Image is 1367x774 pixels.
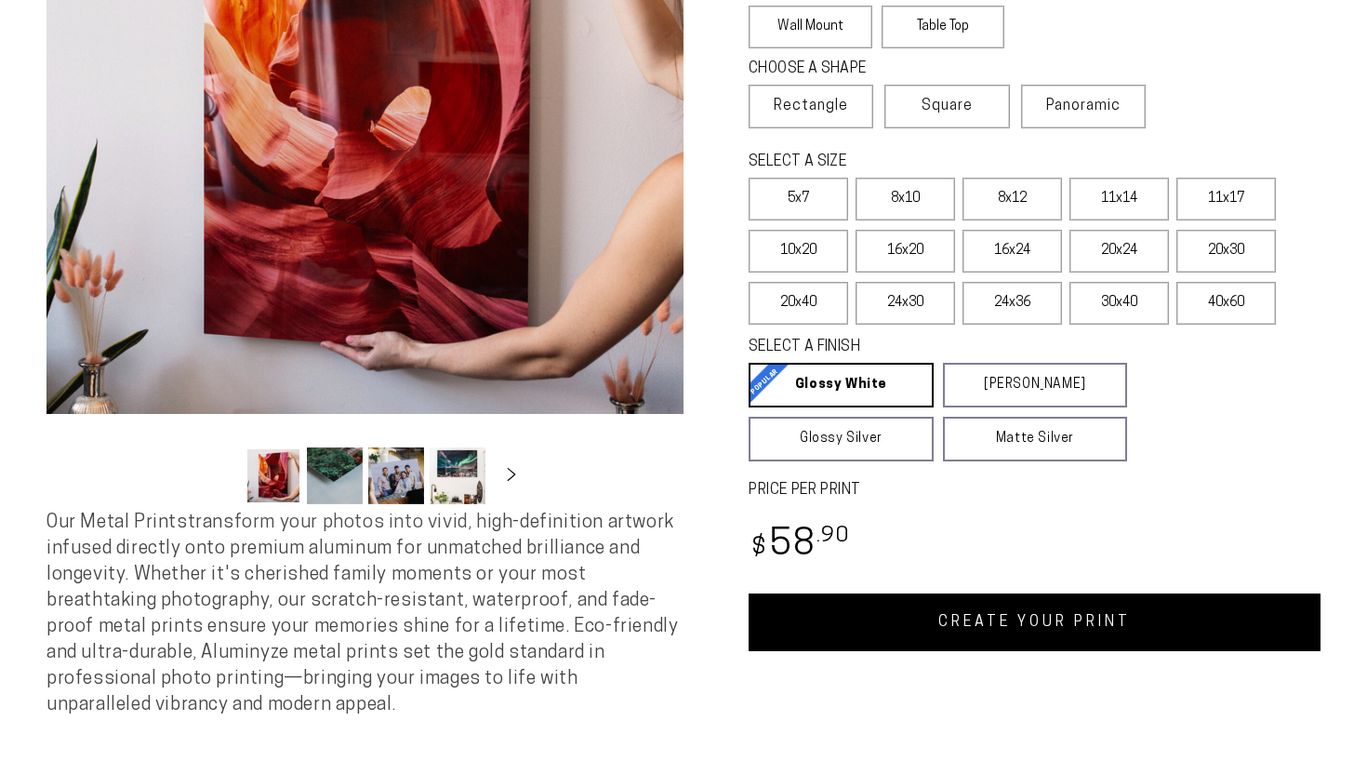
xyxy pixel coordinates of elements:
label: 24x30 [856,282,955,325]
label: 8x10 [856,178,955,220]
label: 20x24 [1069,230,1169,273]
label: 24x36 [962,282,1062,325]
label: 16x20 [856,230,955,273]
button: Load image 1 in gallery view [246,447,301,504]
label: 20x40 [749,282,848,325]
a: CREATE YOUR PRINT [749,594,1321,651]
a: Matte Silver [943,417,1128,461]
legend: SELECT A FINISH [749,337,1084,358]
label: Table Top [882,6,1005,48]
label: 20x30 [1176,230,1276,273]
button: Load image 3 in gallery view [368,447,424,504]
span: Square [922,95,973,117]
label: 11x14 [1069,178,1169,220]
label: 40x60 [1176,282,1276,325]
label: PRICE PER PRINT [749,480,1321,501]
legend: SELECT A SIZE [749,152,1084,173]
a: Glossy White [749,363,934,407]
a: [PERSON_NAME] [943,363,1128,407]
button: Load image 2 in gallery view [307,447,363,504]
button: Slide left [199,455,240,496]
span: Rectangle [774,95,848,117]
button: Slide right [491,455,532,496]
label: 30x40 [1069,282,1169,325]
sup: .90 [816,526,850,547]
span: Our Metal Prints transform your photos into vivid, high-definition artwork infused directly onto ... [46,514,678,714]
a: Glossy Silver [749,417,934,461]
label: 5x7 [749,178,848,220]
label: Wall Mount [749,6,872,48]
label: 8x12 [962,178,1062,220]
label: 11x17 [1176,178,1276,220]
label: 10x20 [749,230,848,273]
span: Panoramic [1046,99,1121,113]
span: $ [751,536,767,561]
legend: CHOOSE A SHAPE [749,59,990,80]
label: 16x24 [962,230,1062,273]
button: Load image 4 in gallery view [430,447,485,504]
bdi: 58 [749,527,850,564]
